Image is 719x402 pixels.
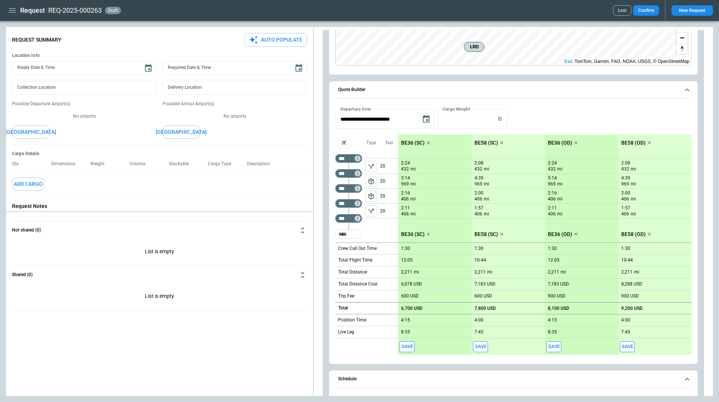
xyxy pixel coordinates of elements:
[335,81,692,99] button: Quote Builder
[474,257,486,263] p: 10:44
[474,211,482,217] p: 406
[335,230,362,239] div: Too short
[338,87,365,92] h6: Quote Builder
[621,329,630,335] p: 7:45
[367,193,375,200] span: package_2
[365,205,377,217] button: left aligned
[335,154,362,163] div: Not found
[12,151,307,157] h6: Cargo Details
[474,231,498,238] p: BE58 (SC)
[487,269,492,275] p: mi
[548,140,572,146] p: BE36 (OD)
[474,317,483,323] p: 4:00
[12,228,41,233] h6: Not shared (0)
[621,317,630,323] p: 4:00
[677,43,688,54] button: Reset bearing to north
[548,160,557,166] p: 2:24
[498,116,502,122] p: lb
[561,269,566,275] p: mi
[51,161,81,167] p: Dimensions
[546,341,561,352] span: Save this aircraft quote and copy details to clipboard
[401,269,412,275] p: 2,211
[365,191,377,202] button: left aligned
[548,293,565,299] p: 900 USD
[380,159,398,173] p: 20
[474,190,483,196] p: 2:00
[631,211,636,217] p: mi
[163,113,307,120] p: No airports
[340,106,371,112] label: Departure time
[671,5,713,16] button: New Request
[564,59,572,64] a: Esri
[474,293,492,299] p: 600 USD
[631,166,636,172] p: mi
[484,166,489,172] p: mi
[365,191,377,202] span: Type of sector
[12,161,25,167] p: Qty
[613,5,631,16] button: Lost
[621,281,642,287] p: 8,288 USD
[401,246,410,251] p: 1:30
[400,341,415,352] button: Save
[557,196,562,202] p: mi
[401,196,409,202] p: 406
[621,160,630,166] p: 2:08
[410,211,416,217] p: mi
[338,377,357,381] h6: Schedule
[335,395,692,402] p: Departure time: [DATE] 17:00 UTC
[564,58,689,65] div: , TomTom, Garmin, FAO, NOAA, USGS, © OpenStreetMap
[548,329,557,335] p: 8:35
[401,281,422,287] p: 6,078 USD
[401,140,425,146] p: BE36 (SC)
[398,134,692,355] div: scrollable content
[548,246,557,251] p: 1:30
[335,169,362,178] div: Too short
[141,61,156,76] button: Choose date
[557,166,562,172] p: mi
[12,272,33,277] h6: Shared (0)
[20,6,45,15] h1: Request
[548,196,556,202] p: 406
[130,161,151,167] p: Volume
[365,161,377,172] button: left aligned
[401,329,410,335] p: 8:35
[366,140,376,146] p: Type
[335,214,362,223] div: Too short
[443,106,470,112] label: Cargo Weight
[473,341,488,352] button: Save
[484,196,489,202] p: mi
[620,341,635,352] span: Save this aircraft quote and copy details to clipboard
[620,341,635,352] button: Save
[380,204,398,218] p: 20
[621,231,646,238] p: BE58 (OD)
[338,257,372,263] p: Total Flight Time
[335,109,692,355] div: Quote Builder
[401,175,410,181] p: 5:14
[12,284,307,310] p: List is empty
[163,101,307,107] p: Possible Arrival Airport(s)
[467,43,481,51] span: LRD
[335,184,362,193] div: Too short
[335,199,362,208] div: Too short
[12,221,307,239] button: Not shared (0)
[338,137,349,148] span: Aircraft selection
[338,317,366,323] p: Position Time
[12,113,157,120] p: No airports
[677,32,688,43] button: Zoom out
[633,5,659,16] button: Confirm
[557,181,562,187] p: mi
[621,205,630,211] p: 1:57
[474,166,482,172] p: 432
[338,329,354,335] p: Live Leg
[621,257,633,263] p: 10:44
[474,196,482,202] p: 406
[631,181,636,187] p: mi
[244,33,307,47] button: Auto Populate
[548,205,557,211] p: 2:11
[634,269,639,275] p: mi
[474,205,483,211] p: 1:57
[338,306,348,311] h6: Total
[548,306,569,311] p: 8,100 USD
[414,269,419,275] p: mi
[621,181,629,187] p: 969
